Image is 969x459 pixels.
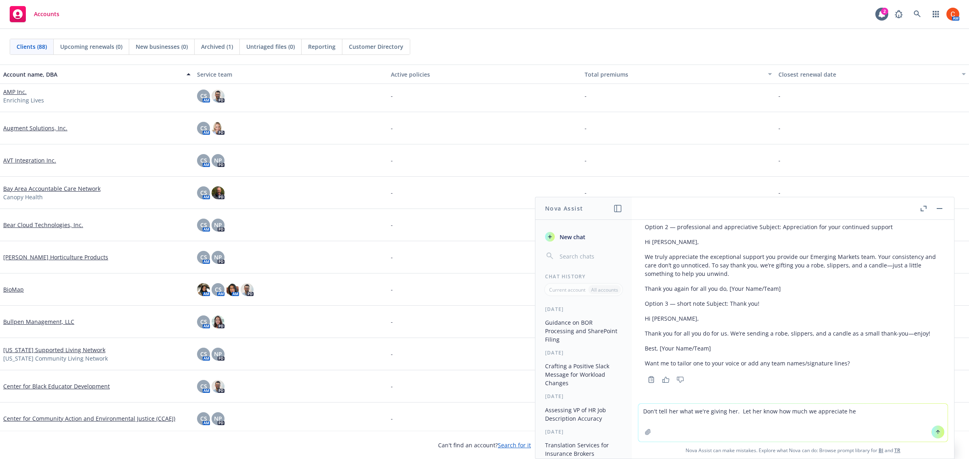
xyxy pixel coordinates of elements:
span: Untriaged files (0) [246,42,295,51]
img: photo [212,122,224,135]
span: Enriching Lives [3,96,44,104]
span: CS [200,317,207,326]
button: Closest renewal date [775,65,969,84]
button: Service team [194,65,388,84]
button: Crafting a Positive Slack Message for Workload Changes [542,359,625,390]
span: CS [200,221,207,229]
div: 2 [881,8,888,15]
div: [DATE] [535,428,632,435]
span: - [391,253,393,261]
img: photo [226,283,239,296]
span: CS [200,414,207,423]
textarea: Don't tell her what we're giving her. Let her know how much we appreciate [638,404,948,442]
span: CS [200,156,207,165]
img: photo [212,90,224,102]
h1: Nova Assist [545,204,583,213]
span: Archived (1) [201,42,233,51]
p: Current account [549,286,585,293]
p: Hi [PERSON_NAME], [645,238,941,246]
span: Canopy Health [3,193,43,201]
a: Center for Community Action and Environmental Justice (CCAEJ) [3,414,175,423]
button: Assessing VP of HR Job Description Accuracy [542,403,625,425]
span: CS [200,253,207,261]
span: New chat [558,233,585,241]
span: - [778,92,780,100]
span: Reporting [308,42,336,51]
span: NP [214,221,222,229]
span: CS [200,382,207,390]
span: - [585,156,587,165]
a: BioMap [3,285,24,294]
a: Augment Solutions, Inc. [3,124,67,132]
p: Thank you again for all you do, [Your Name/Team] [645,284,941,293]
p: Best, [Your Name/Team] [645,344,941,353]
div: Service team [197,70,384,79]
span: - [585,124,587,132]
span: NP [214,156,222,165]
span: - [391,221,393,229]
div: Chat History [535,273,632,280]
a: Bear Cloud Technologies, Inc. [3,221,83,229]
a: TR [894,447,900,454]
span: - [391,317,393,326]
span: Customer Directory [349,42,403,51]
span: CS [200,92,207,100]
a: AVT Integration Inc. [3,156,56,165]
p: All accounts [591,286,618,293]
button: Thumbs down [674,374,687,385]
span: - [585,92,587,100]
div: [DATE] [535,349,632,356]
span: - [778,124,780,132]
p: Thank you for all you do for us. We’re sending a robe, slippers, and a candle as a small thank-yo... [645,329,941,338]
span: Clients (88) [17,42,47,51]
svg: Copy to clipboard [648,376,655,383]
span: - [585,188,587,197]
a: Search for it [498,441,531,449]
p: We truly appreciate the exceptional support you provide our Emerging Markets team. Your consisten... [645,252,941,278]
span: - [391,92,393,100]
div: Closest renewal date [778,70,957,79]
img: photo [212,186,224,199]
span: Upcoming renewals (0) [60,42,122,51]
img: photo [212,380,224,393]
span: CS [200,188,207,197]
span: New businesses (0) [136,42,188,51]
div: Account name, DBA [3,70,182,79]
button: Active policies [388,65,581,84]
span: Nova Assist can make mistakes. Explore what Nova can do: Browse prompt library for and [635,442,951,459]
button: New chat [542,229,625,244]
a: [US_STATE] Supported Living Network [3,346,105,354]
span: - [778,156,780,165]
img: photo [212,315,224,328]
span: NP [214,414,222,423]
a: Bullpen Management, LLC [3,317,74,326]
a: [PERSON_NAME] Horticulture Products [3,253,108,261]
p: Option 3 — short note Subject: Thank you! [645,299,941,308]
a: BI [879,447,883,454]
img: photo [241,283,254,296]
a: Report a Bug [891,6,907,22]
div: [DATE] [535,306,632,313]
input: Search chats [558,250,622,262]
a: Search [909,6,925,22]
a: Switch app [928,6,944,22]
img: photo [197,283,210,296]
span: Can't find an account? [438,441,531,449]
span: Accounts [34,11,59,17]
div: [DATE] [535,393,632,400]
span: - [391,124,393,132]
span: - [391,156,393,165]
p: Want me to tailor one to your voice or add any team names/signature lines? [645,359,941,367]
a: Center for Black Educator Development [3,382,110,390]
span: - [391,414,393,423]
span: - [778,188,780,197]
button: Total premiums [581,65,775,84]
span: - [391,188,393,197]
span: - [391,285,393,294]
img: photo [946,8,959,21]
span: CS [215,285,222,294]
span: - [391,382,393,390]
div: Active policies [391,70,578,79]
span: - [391,350,393,358]
p: Option 2 — professional and appreciative Subject: Appreciation for your continued support [645,223,941,231]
